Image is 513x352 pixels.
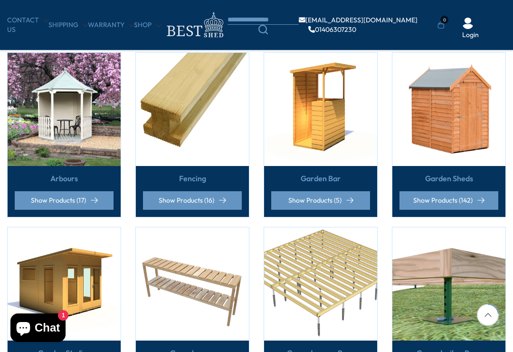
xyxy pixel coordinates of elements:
[134,20,161,30] a: Shop
[299,17,418,23] a: [EMAIL_ADDRESS][DOMAIN_NAME]
[271,191,370,210] a: Show Products (5)
[161,10,228,40] img: logo
[136,227,249,341] img: Greenhouses
[8,53,121,166] img: Arbours
[399,191,498,210] a: Show Products (142)
[8,227,121,341] img: Garden Studios
[7,16,48,34] a: CONTACT US
[48,20,88,30] a: Shipping
[462,30,479,40] a: Login
[392,53,505,166] img: Garden Sheds
[264,227,377,341] img: Groundscrews Base
[264,53,377,166] img: Garden Bar
[301,173,341,184] a: Garden Bar
[462,18,474,29] img: User Icon
[392,227,505,341] img: Groundspikes Base
[88,20,134,30] a: Warranty
[50,173,78,184] a: Arbours
[179,173,206,184] a: Fencing
[15,191,114,210] a: Show Products (17)
[8,313,68,344] inbox-online-store-chat: Shopify online store chat
[440,16,448,24] span: 0
[308,26,356,33] a: 01406307230
[136,53,249,166] img: Fencing
[437,20,445,30] a: 0
[143,191,242,210] a: Show Products (16)
[425,173,473,184] a: Garden Sheds
[228,25,299,34] a: Search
